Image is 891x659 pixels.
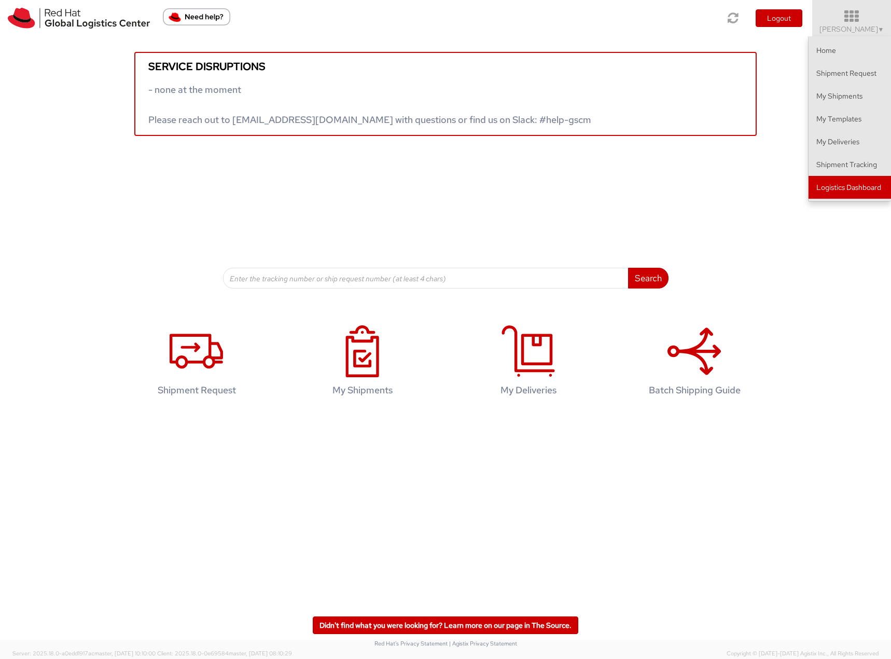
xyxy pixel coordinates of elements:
[727,650,879,658] span: Copyright © [DATE]-[DATE] Agistix Inc., All Rights Reserved
[878,25,884,34] span: ▼
[628,385,761,395] h4: Batch Shipping Guide
[628,268,669,289] button: Search
[94,650,156,657] span: master, [DATE] 10:10:00
[163,8,230,25] button: Need help?
[223,268,629,289] input: Enter the tracking number or ship request number (at least 4 chars)
[296,385,429,395] h4: My Shipments
[148,84,591,126] span: - none at the moment Please reach out to [EMAIL_ADDRESS][DOMAIN_NAME] with questions or find us o...
[809,130,891,153] a: My Deliveries
[449,640,517,647] a: | Agistix Privacy Statement
[119,314,274,411] a: Shipment Request
[809,176,891,199] a: Logistics Dashboard
[313,616,578,634] a: Didn't find what you were looking for? Learn more on our page in The Source.
[8,8,150,29] img: rh-logistics-00dfa346123c4ec078e1.svg
[12,650,156,657] span: Server: 2025.18.0-a0edd1917ac
[157,650,292,657] span: Client: 2025.18.0-0e69584
[809,39,891,62] a: Home
[819,24,884,34] span: [PERSON_NAME]
[462,385,595,395] h4: My Deliveries
[617,314,772,411] a: Batch Shipping Guide
[809,62,891,85] a: Shipment Request
[756,9,802,27] button: Logout
[134,52,757,136] a: Service disruptions - none at the moment Please reach out to [EMAIL_ADDRESS][DOMAIN_NAME] with qu...
[130,385,263,395] h4: Shipment Request
[809,107,891,130] a: My Templates
[374,640,448,647] a: Red Hat's Privacy Statement
[809,153,891,176] a: Shipment Tracking
[809,85,891,107] a: My Shipments
[148,61,743,72] h5: Service disruptions
[229,650,292,657] span: master, [DATE] 08:10:29
[451,314,606,411] a: My Deliveries
[285,314,440,411] a: My Shipments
